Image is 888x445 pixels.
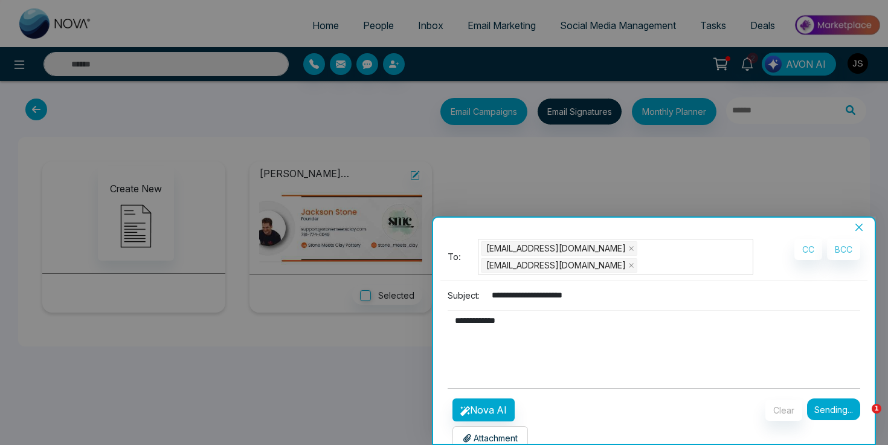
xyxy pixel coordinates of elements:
[452,398,515,421] button: Nova AI
[481,258,637,273] span: anna3desimone@gmail.com
[481,241,637,256] span: support@stonemeetsclay.com
[463,432,518,444] p: Attachment
[628,262,634,268] span: close
[486,242,626,255] span: [EMAIL_ADDRESS][DOMAIN_NAME]
[851,222,867,233] button: Close
[765,400,802,421] button: Clear
[854,223,864,232] span: close
[628,245,634,252] span: close
[794,239,822,260] button: CC
[872,404,881,414] span: 1
[486,259,626,272] span: [EMAIL_ADDRESS][DOMAIN_NAME]
[448,250,461,264] span: To:
[448,289,480,302] p: Subject:
[827,239,860,260] button: BCC
[807,398,860,420] button: Sending...
[847,404,876,433] iframe: Intercom live chat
